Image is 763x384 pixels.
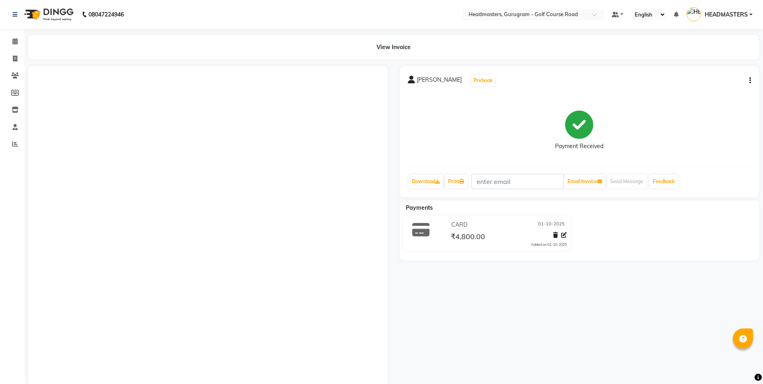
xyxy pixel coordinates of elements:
[451,221,467,229] span: CARD
[729,352,755,376] iframe: chat widget
[445,175,467,188] a: Print
[417,76,462,87] span: [PERSON_NAME]
[538,221,565,229] span: 01-10-2025
[451,232,485,243] span: ₹4,800.00
[471,174,564,189] input: enter email
[555,142,603,151] div: Payment Received
[650,175,678,188] a: Feedback
[687,7,701,21] img: HEADMASTERS
[705,10,748,19] span: HEADMASTERS
[607,175,646,188] button: Send Message
[28,35,759,60] div: View Invoice
[564,175,605,188] button: Email Invoice
[88,3,124,26] b: 08047224946
[409,175,443,188] a: Download
[531,242,567,248] div: Added on 01-10-2025
[21,3,76,26] img: logo
[471,75,495,86] button: Prebook
[406,204,433,211] span: Payments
